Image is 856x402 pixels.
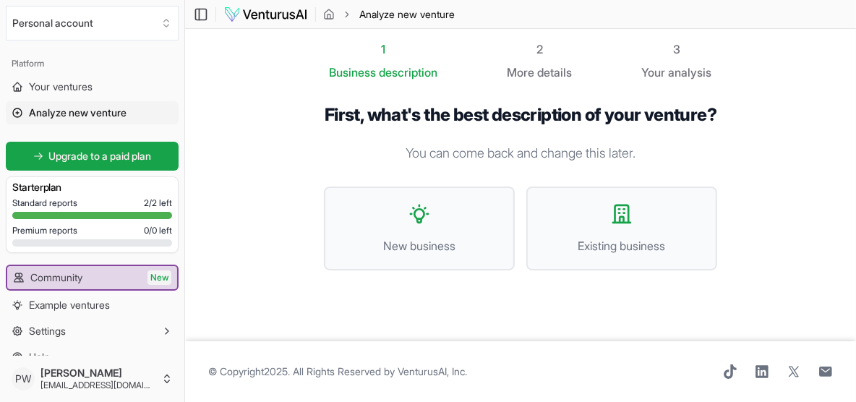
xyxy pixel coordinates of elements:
p: You can come back and change this later. [324,143,717,163]
h1: First, what's the best description of your venture? [324,104,717,126]
button: Existing business [526,187,717,270]
a: Your ventures [6,75,179,98]
span: Analyze new venture [29,106,127,120]
span: © Copyright 2025 . All Rights Reserved by . [208,364,467,379]
div: 2 [508,40,573,58]
h3: Starter plan [12,180,172,194]
span: New business [340,237,499,255]
span: Premium reports [12,225,77,236]
span: details [538,65,573,80]
span: Help [29,350,50,364]
span: Community [30,270,82,285]
span: [PERSON_NAME] [40,367,155,380]
span: PW [12,367,35,390]
span: Example ventures [29,298,110,312]
span: [EMAIL_ADDRESS][DOMAIN_NAME] [40,380,155,391]
img: logo [223,6,308,23]
nav: breadcrumb [323,7,455,22]
a: CommunityNew [7,266,177,289]
span: Analyze new venture [359,7,455,22]
span: 2 / 2 left [144,197,172,209]
span: Your [642,64,666,81]
button: New business [324,187,515,270]
div: 1 [330,40,438,58]
a: Help [6,346,179,369]
button: Select an organization [6,6,179,40]
div: 3 [642,40,712,58]
span: description [380,65,438,80]
span: New [147,270,171,285]
span: analysis [669,65,712,80]
span: Existing business [542,237,701,255]
div: Platform [6,52,179,75]
span: Your ventures [29,80,93,94]
span: 0 / 0 left [144,225,172,236]
span: Settings [29,324,66,338]
button: Settings [6,320,179,343]
span: Business [330,64,377,81]
span: Upgrade to a paid plan [49,149,152,163]
a: VenturusAI, Inc [398,365,465,377]
span: More [508,64,535,81]
button: PW[PERSON_NAME][EMAIL_ADDRESS][DOMAIN_NAME] [6,362,179,396]
span: Standard reports [12,197,77,209]
a: Example ventures [6,294,179,317]
a: Upgrade to a paid plan [6,142,179,171]
a: Analyze new venture [6,101,179,124]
